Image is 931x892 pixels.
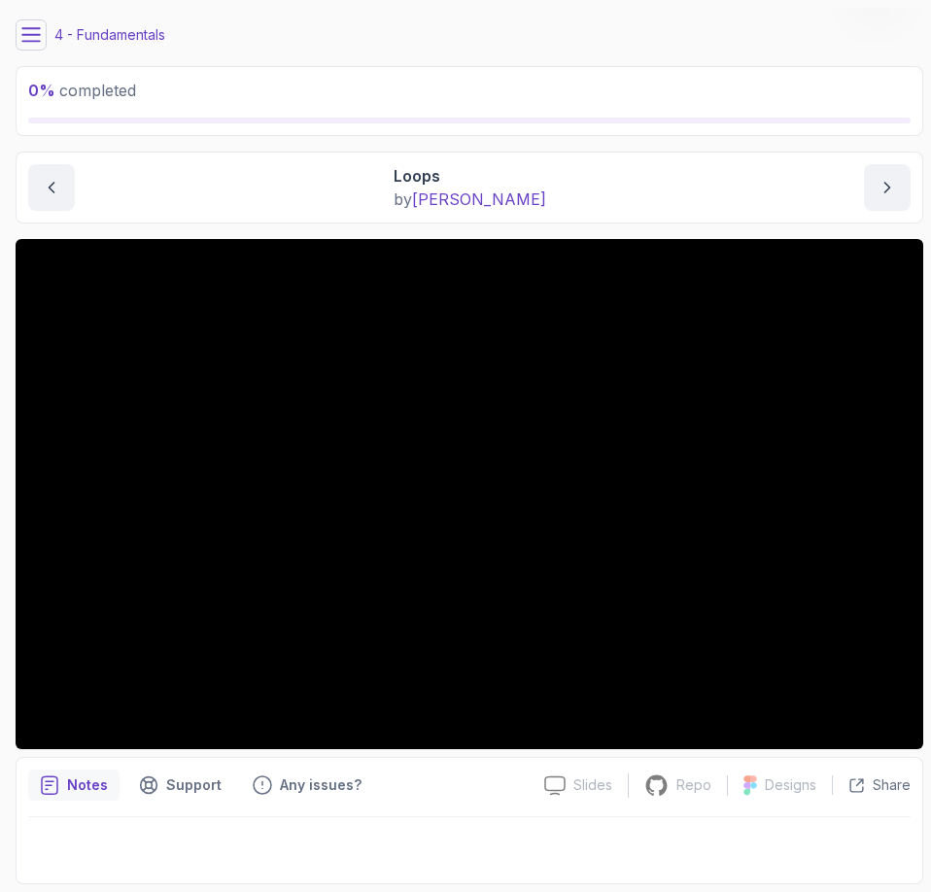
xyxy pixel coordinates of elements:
p: Repo [676,775,711,795]
span: [PERSON_NAME] [412,189,546,209]
button: Support button [127,770,233,801]
p: by [394,188,546,211]
p: Loops [394,164,546,188]
p: Designs [765,775,816,795]
p: Support [166,775,222,795]
p: Any issues? [280,775,362,795]
button: Feedback button [241,770,373,801]
span: completed [28,81,136,100]
p: Share [873,775,911,795]
p: Slides [573,775,612,795]
p: Notes [67,775,108,795]
button: Share [832,775,911,795]
button: notes button [28,770,120,801]
iframe: 13 - Loops [16,239,923,749]
p: 4 - Fundamentals [54,25,165,45]
button: previous content [28,164,75,211]
button: next content [864,164,911,211]
span: 0 % [28,81,55,100]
